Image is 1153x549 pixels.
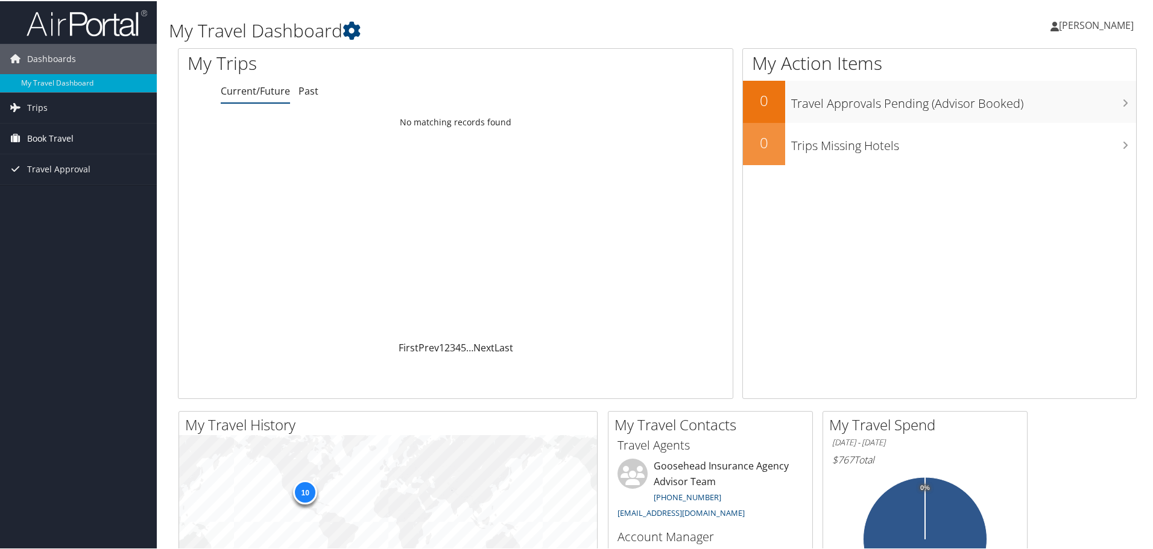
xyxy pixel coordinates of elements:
h3: Travel Approvals Pending (Advisor Booked) [791,88,1136,111]
h2: 0 [743,131,785,152]
img: airportal-logo.png [27,8,147,36]
a: [EMAIL_ADDRESS][DOMAIN_NAME] [618,506,745,517]
span: Book Travel [27,122,74,152]
a: 4 [455,340,461,353]
li: Goosehead Insurance Agency Advisor Team [611,457,809,522]
h3: Trips Missing Hotels [791,130,1136,153]
a: Prev [419,340,439,353]
a: Current/Future [221,83,290,96]
a: Past [299,83,318,96]
span: … [466,340,473,353]
a: 1 [439,340,444,353]
h1: My Trips [188,49,493,75]
a: 3 [450,340,455,353]
tspan: 0% [920,483,930,491]
a: [PERSON_NAME] [1050,6,1146,42]
a: Last [494,340,513,353]
h3: Travel Agents [618,436,803,453]
a: First [399,340,419,353]
h2: 0 [743,89,785,110]
h2: My Travel Spend [829,413,1027,434]
h6: Total [832,452,1018,465]
a: 2 [444,340,450,353]
span: Trips [27,92,48,122]
h1: My Travel Dashboard [169,17,820,42]
a: Next [473,340,494,353]
a: 0Trips Missing Hotels [743,122,1136,164]
h3: Account Manager [618,527,803,544]
span: [PERSON_NAME] [1059,17,1134,31]
a: 0Travel Approvals Pending (Advisor Booked) [743,80,1136,122]
a: 5 [461,340,466,353]
h6: [DATE] - [DATE] [832,436,1018,447]
span: Travel Approval [27,153,90,183]
div: 10 [293,478,317,503]
h2: My Travel History [185,413,597,434]
h2: My Travel Contacts [614,413,812,434]
span: $767 [832,452,854,465]
a: [PHONE_NUMBER] [654,491,721,501]
h1: My Action Items [743,49,1136,75]
span: Dashboards [27,43,76,73]
td: No matching records found [178,110,733,132]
